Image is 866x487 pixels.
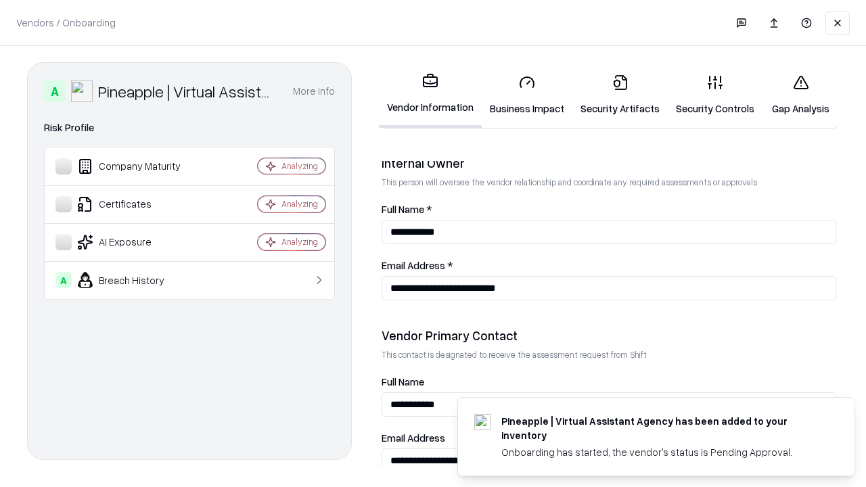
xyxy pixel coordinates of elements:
div: Pineapple | Virtual Assistant Agency has been added to your inventory [501,414,822,442]
div: A [55,272,72,288]
div: AI Exposure [55,234,217,250]
a: Vendor Information [379,62,482,128]
p: This contact is designated to receive the assessment request from Shift [382,349,836,361]
div: Company Maturity [55,158,217,175]
div: Pineapple | Virtual Assistant Agency [98,80,277,102]
label: Full Name * [382,204,836,214]
a: Business Impact [482,64,572,126]
div: Analyzing [281,236,318,248]
img: trypineapple.com [474,414,491,430]
div: A [44,80,66,102]
label: Email Address [382,433,836,443]
label: Full Name [382,377,836,387]
div: Analyzing [281,198,318,210]
div: Internal Owner [382,155,836,171]
div: Vendor Primary Contact [382,327,836,344]
button: More info [293,79,335,103]
div: Onboarding has started, the vendor's status is Pending Approval. [501,445,822,459]
a: Security Controls [668,64,762,126]
div: Certificates [55,196,217,212]
div: Breach History [55,272,217,288]
a: Gap Analysis [762,64,839,126]
a: Security Artifacts [572,64,668,126]
div: Analyzing [281,160,318,172]
p: This person will oversee the vendor relationship and coordinate any required assessments or appro... [382,177,836,188]
p: Vendors / Onboarding [16,16,116,30]
label: Email Address * [382,260,836,271]
div: Risk Profile [44,120,335,136]
img: Pineapple | Virtual Assistant Agency [71,80,93,102]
